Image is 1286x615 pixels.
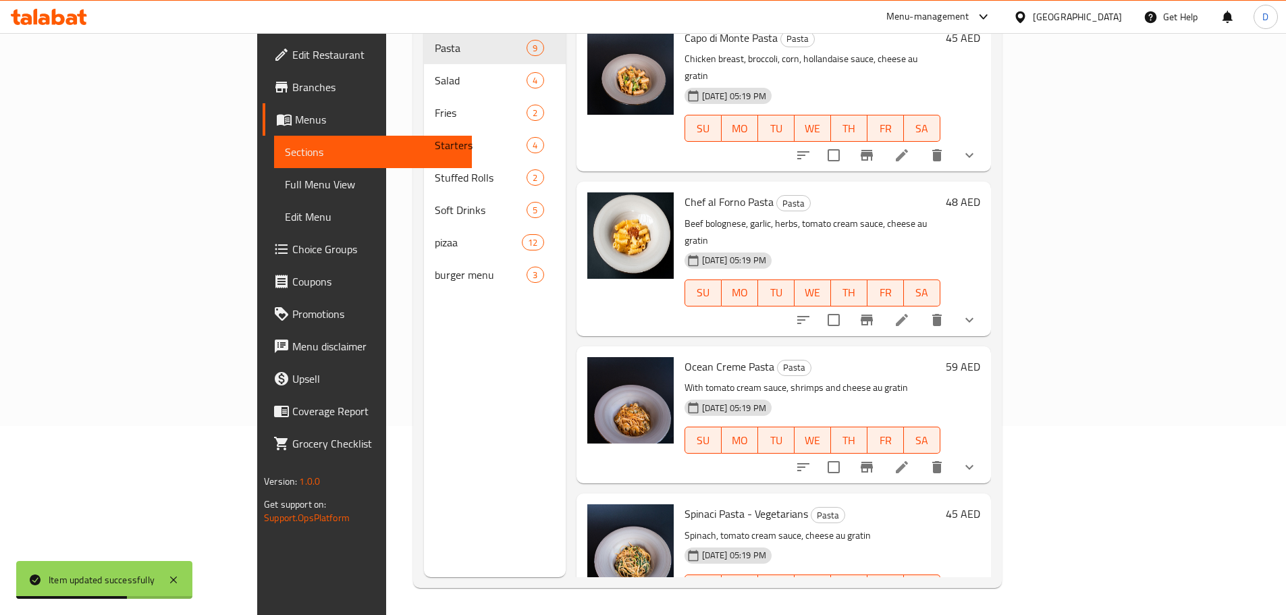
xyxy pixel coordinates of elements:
[946,504,980,523] h6: 45 AED
[685,427,722,454] button: SU
[851,451,883,483] button: Branch-specific-item
[873,283,899,302] span: FR
[867,279,904,306] button: FR
[946,357,980,376] h6: 59 AED
[264,496,326,513] span: Get support on:
[691,431,716,450] span: SU
[435,137,527,153] div: Starters
[435,202,527,218] span: Soft Drinks
[685,504,808,524] span: Spinaci Pasta - Vegetarians
[763,119,789,138] span: TU
[292,79,461,95] span: Branches
[295,111,461,128] span: Menus
[527,269,543,282] span: 3
[909,119,935,138] span: SA
[424,259,566,291] div: burger menu3
[685,51,940,84] p: Chicken breast, broccoli, corn, hollandaise sauce, cheese au gratin
[727,431,753,450] span: MO
[776,195,811,211] div: Pasta
[867,574,904,601] button: FR
[904,279,940,306] button: SA
[527,139,543,152] span: 4
[894,459,910,475] a: Edit menu item
[292,371,461,387] span: Upsell
[685,279,722,306] button: SU
[722,115,758,142] button: MO
[851,139,883,171] button: Branch-specific-item
[800,283,826,302] span: WE
[780,31,815,47] div: Pasta
[800,431,826,450] span: WE
[263,427,472,460] a: Grocery Checklist
[691,119,716,138] span: SU
[49,572,155,587] div: Item updated successfully
[831,279,867,306] button: TH
[292,273,461,290] span: Coupons
[274,168,472,200] a: Full Menu View
[758,427,795,454] button: TU
[424,64,566,97] div: Salad4
[836,119,862,138] span: TH
[435,72,527,88] span: Salad
[867,115,904,142] button: FR
[435,267,527,283] div: burger menu
[685,215,940,249] p: Beef bolognese, garlic, herbs, tomato cream sauce, cheese au gratin
[831,115,867,142] button: TH
[263,298,472,330] a: Promotions
[685,192,774,212] span: Chef al Forno Pasta
[946,192,980,211] h6: 48 AED
[758,279,795,306] button: TU
[292,241,461,257] span: Choice Groups
[435,169,527,186] div: Stuffed Rolls
[851,304,883,336] button: Branch-specific-item
[527,171,543,184] span: 2
[527,72,543,88] div: items
[424,97,566,129] div: Fries2
[435,105,527,121] div: Fries
[909,283,935,302] span: SA
[435,234,523,250] span: pizaa
[904,574,940,601] button: SA
[424,161,566,194] div: Stuffed Rolls2
[292,47,461,63] span: Edit Restaurant
[587,192,674,279] img: Chef al Forno Pasta
[867,427,904,454] button: FR
[909,431,935,450] span: SA
[953,139,986,171] button: show more
[722,427,758,454] button: MO
[685,28,778,48] span: Capo di Monte Pasta
[685,527,940,544] p: Spinach, tomato cream sauce, cheese au gratin
[424,194,566,226] div: Soft Drinks5
[961,312,977,328] svg: Show Choices
[697,402,772,415] span: [DATE] 05:19 PM
[778,360,811,375] span: Pasta
[811,507,845,523] div: Pasta
[435,40,527,56] span: Pasta
[527,74,543,87] span: 4
[527,169,543,186] div: items
[795,574,831,601] button: WE
[263,363,472,395] a: Upsell
[285,176,461,192] span: Full Menu View
[795,279,831,306] button: WE
[787,451,820,483] button: sort-choices
[886,9,969,25] div: Menu-management
[299,473,320,490] span: 1.0.0
[263,395,472,427] a: Coverage Report
[836,283,862,302] span: TH
[727,119,753,138] span: MO
[831,427,867,454] button: TH
[820,453,848,481] span: Select to update
[587,504,674,591] img: Spinaci Pasta - Vegetarians
[1262,9,1268,24] span: D
[292,306,461,322] span: Promotions
[904,427,940,454] button: SA
[691,283,716,302] span: SU
[836,431,862,450] span: TH
[961,147,977,163] svg: Show Choices
[263,330,472,363] a: Menu disclaimer
[795,427,831,454] button: WE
